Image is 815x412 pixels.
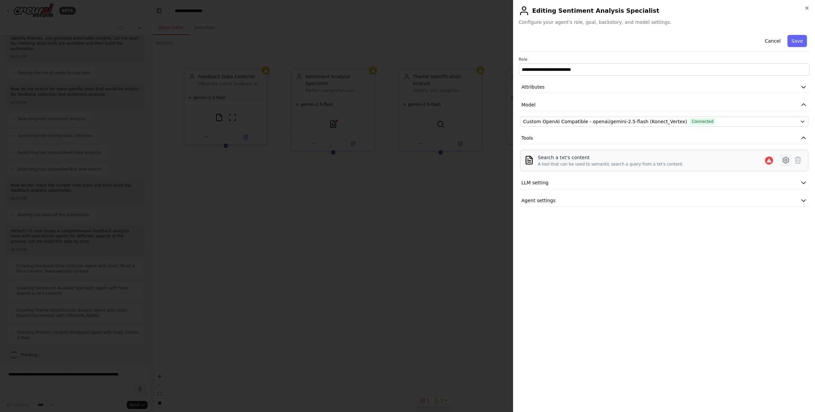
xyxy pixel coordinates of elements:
[780,154,792,166] button: Configure tool
[519,19,810,26] span: Configure your agent's role, goal, backstory, and model settings.
[519,194,810,207] button: Agent settings
[787,35,807,47] button: Save
[524,155,534,165] img: TXTSearchTool
[521,135,533,141] span: Tools
[690,118,716,125] span: Connected
[519,132,810,144] button: Tools
[519,99,810,111] button: Model
[521,197,556,204] span: Agent settings
[521,179,549,186] span: LLM setting
[792,154,804,166] button: Delete tool
[519,57,810,62] label: Role
[521,101,536,108] span: Model
[519,177,810,189] button: LLM setting
[519,5,810,16] h2: Editing Sentiment Analysis Specialist
[538,154,683,161] div: Search a txt's content
[538,162,683,167] div: A tool that can be used to semantic search a query from a txt's content.
[523,118,687,125] span: Custom OpenAI Compatible - openai/gemini-2.5-flash (Konect_Vertex)
[519,81,810,93] button: Attributes
[761,35,784,47] button: Cancel
[520,117,808,127] button: Custom OpenAI Compatible - openai/gemini-2.5-flash (Konect_Vertex)Connected
[521,84,545,90] span: Attributes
